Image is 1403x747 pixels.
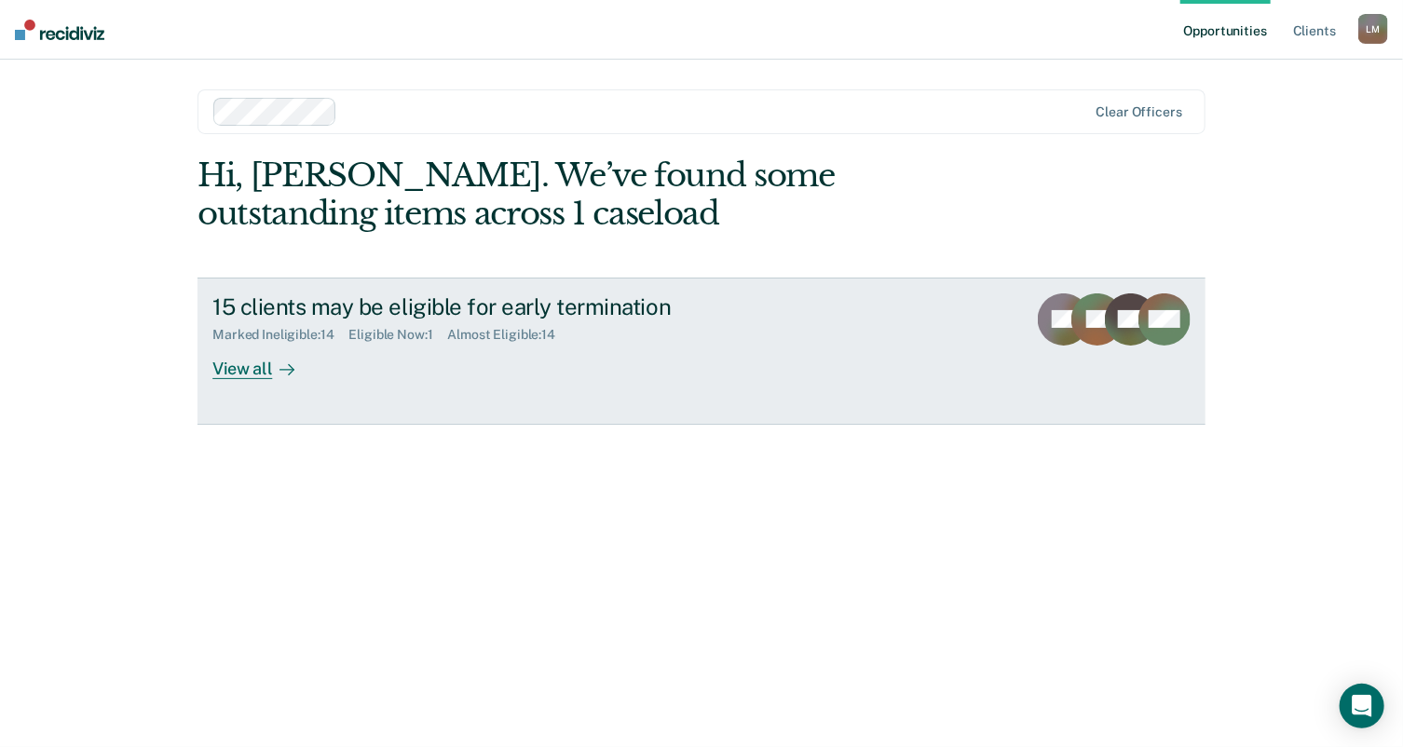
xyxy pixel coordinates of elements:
[198,156,1003,233] div: Hi, [PERSON_NAME]. We’ve found some outstanding items across 1 caseload
[198,278,1205,425] a: 15 clients may be eligible for early terminationMarked Ineligible:14Eligible Now:1Almost Eligible...
[212,327,348,343] div: Marked Ineligible : 14
[1358,14,1388,44] button: LM
[212,293,866,320] div: 15 clients may be eligible for early termination
[1358,14,1388,44] div: L M
[448,327,571,343] div: Almost Eligible : 14
[15,20,104,40] img: Recidiviz
[212,343,317,379] div: View all
[1340,684,1384,728] div: Open Intercom Messenger
[1097,104,1182,120] div: Clear officers
[348,327,447,343] div: Eligible Now : 1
